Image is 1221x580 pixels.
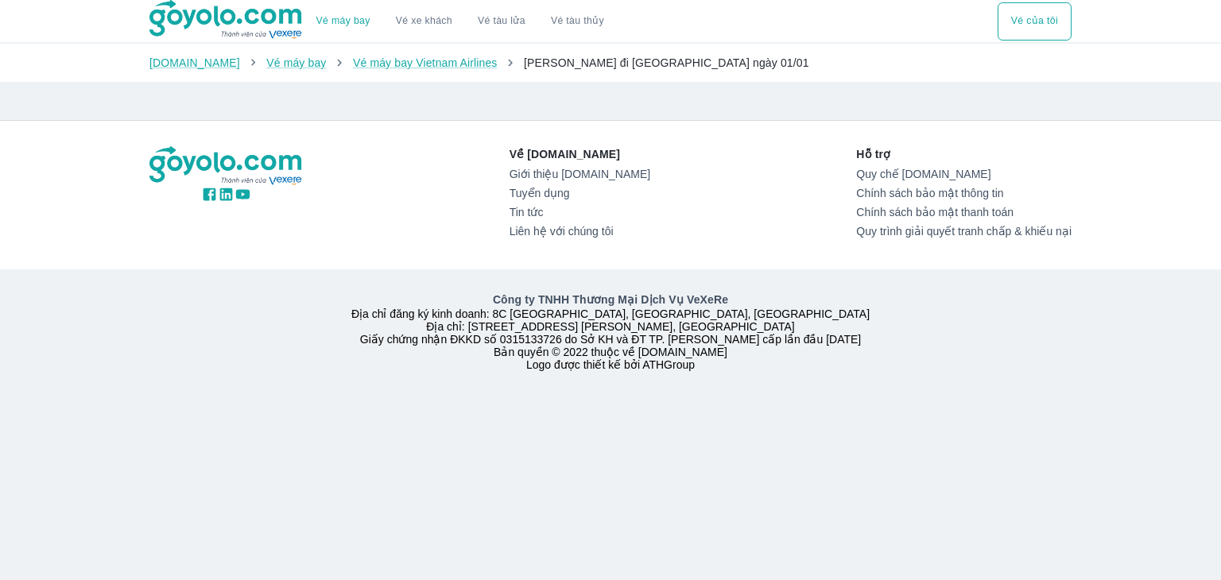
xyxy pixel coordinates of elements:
[524,56,809,69] span: [PERSON_NAME] đi [GEOGRAPHIC_DATA] ngày 01/01
[149,55,1072,71] nav: breadcrumb
[149,56,240,69] a: [DOMAIN_NAME]
[465,2,538,41] a: Vé tàu lửa
[856,146,1072,162] p: Hỗ trợ
[149,146,304,186] img: logo
[998,2,1072,41] div: choose transportation mode
[304,2,617,41] div: choose transportation mode
[510,225,650,238] a: Liên hệ với chúng tôi
[510,146,650,162] p: Về [DOMAIN_NAME]
[353,56,498,69] a: Vé máy bay Vietnam Airlines
[856,225,1072,238] a: Quy trình giải quyết tranh chấp & khiếu nại
[510,187,650,199] a: Tuyển dụng
[153,292,1068,307] p: Công ty TNHH Thương Mại Dịch Vụ VeXeRe
[998,2,1072,41] button: Vé của tôi
[510,206,650,218] a: Tin tức
[856,168,1072,180] a: Quy chế [DOMAIN_NAME]
[396,15,452,27] a: Vé xe khách
[316,15,370,27] a: Vé máy bay
[140,292,1081,371] div: Địa chỉ đăng ký kinh doanh: 8C [GEOGRAPHIC_DATA], [GEOGRAPHIC_DATA], [GEOGRAPHIC_DATA] Địa chỉ: [...
[510,168,650,180] a: Giới thiệu [DOMAIN_NAME]
[266,56,326,69] a: Vé máy bay
[856,187,1072,199] a: Chính sách bảo mật thông tin
[856,206,1072,218] a: Chính sách bảo mật thanh toán
[538,2,617,41] button: Vé tàu thủy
